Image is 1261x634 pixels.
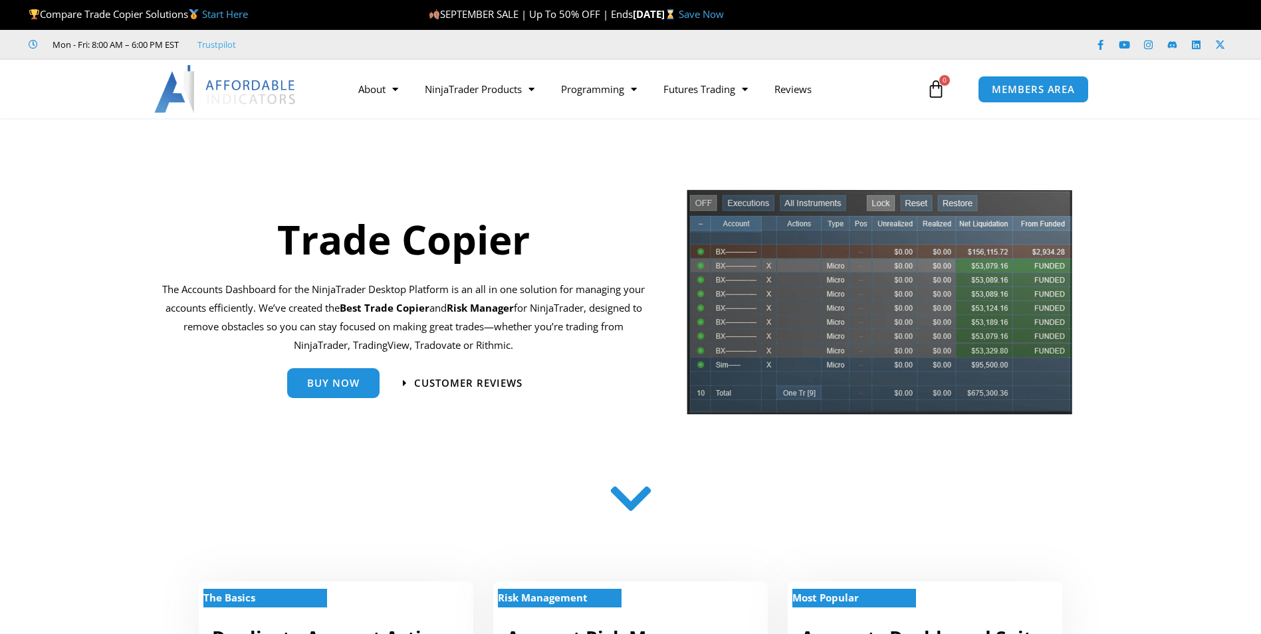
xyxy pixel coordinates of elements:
[197,37,236,53] a: Trustpilot
[162,211,645,267] h1: Trade Copier
[498,591,588,604] strong: Risk Management
[202,7,248,21] a: Start Here
[548,74,650,104] a: Programming
[679,7,724,21] a: Save Now
[340,301,429,314] b: Best Trade Copier
[345,74,923,104] nav: Menu
[992,84,1075,94] span: MEMBERS AREA
[154,65,297,113] img: LogoAI | Affordable Indicators – NinjaTrader
[49,37,179,53] span: Mon - Fri: 8:00 AM – 6:00 PM EST
[403,378,522,388] a: Customer Reviews
[939,75,950,86] span: 0
[287,368,380,398] a: Buy Now
[429,9,439,19] img: 🍂
[162,280,645,354] p: The Accounts Dashboard for the NinjaTrader Desktop Platform is an all in one solution for managin...
[29,9,39,19] img: 🏆
[29,7,248,21] span: Compare Trade Copier Solutions
[447,301,514,314] strong: Risk Manager
[665,9,675,19] img: ⌛
[411,74,548,104] a: NinjaTrader Products
[414,378,522,388] span: Customer Reviews
[189,9,199,19] img: 🥇
[792,591,859,604] strong: Most Popular
[907,70,965,108] a: 0
[978,76,1089,103] a: MEMBERS AREA
[345,74,411,104] a: About
[429,7,633,21] span: SEPTEMBER SALE | Up To 50% OFF | Ends
[685,188,1074,425] img: tradecopier | Affordable Indicators – NinjaTrader
[633,7,679,21] strong: [DATE]
[650,74,761,104] a: Futures Trading
[203,591,255,604] strong: The Basics
[761,74,825,104] a: Reviews
[307,378,360,388] span: Buy Now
